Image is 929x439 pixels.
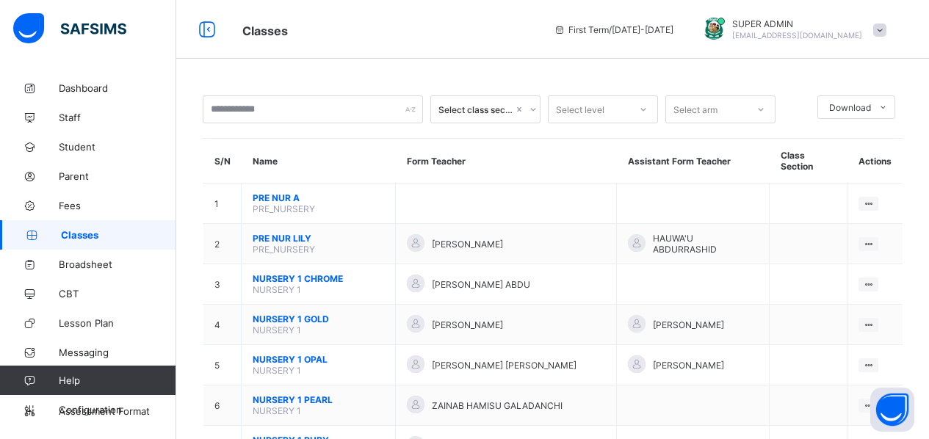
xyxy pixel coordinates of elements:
th: S/N [203,139,242,184]
img: safsims [13,13,126,44]
span: Parent [59,170,176,182]
span: [PERSON_NAME] [PERSON_NAME] [432,360,576,371]
td: 1 [203,184,242,224]
span: PRE_NURSERY [253,203,315,214]
span: PRE_NURSERY [253,244,315,255]
span: NURSERY 1 [253,365,301,376]
span: ZAINAB HAMISU GALADANCHI [432,400,563,411]
span: Configuration [59,404,176,416]
td: 5 [203,345,242,385]
span: [PERSON_NAME] [432,319,503,330]
td: 2 [203,224,242,264]
td: 4 [203,305,242,345]
span: NURSERY 1 GOLD [253,313,384,324]
div: Select arm [673,95,717,123]
th: Class Section [770,139,847,184]
span: [EMAIL_ADDRESS][DOMAIN_NAME] [732,31,862,40]
td: 3 [203,264,242,305]
span: Download [829,102,871,113]
span: [PERSON_NAME] [653,360,724,371]
span: HAUWA'U ABDURRASHID [653,233,758,255]
span: Broadsheet [59,258,176,270]
span: Dashboard [59,82,176,94]
td: 6 [203,385,242,426]
th: Actions [847,139,903,184]
span: Fees [59,200,176,211]
div: Select class section [438,104,513,115]
span: [PERSON_NAME] [653,319,724,330]
span: Staff [59,112,176,123]
span: PRE NUR A [253,192,384,203]
span: Classes [61,229,176,241]
th: Name [242,139,396,184]
span: NURSERY 1 [253,405,301,416]
span: Classes [242,23,288,38]
span: Lesson Plan [59,317,176,329]
span: Help [59,374,176,386]
span: Student [59,141,176,153]
span: NURSERY 1 [253,284,301,295]
div: Select level [556,95,604,123]
span: SUPER ADMIN [732,18,862,29]
span: NURSERY 1 OPAL [253,354,384,365]
span: Messaging [59,347,176,358]
div: SUPERADMIN [688,18,894,42]
span: PRE NUR LILY [253,233,384,244]
span: CBT [59,288,176,300]
span: NURSERY 1 PEARL [253,394,384,405]
span: NURSERY 1 CHROME [253,273,384,284]
span: [PERSON_NAME] ABDU [432,279,530,290]
th: Assistant Form Teacher [617,139,770,184]
span: NURSERY 1 [253,324,301,335]
th: Form Teacher [396,139,617,184]
span: [PERSON_NAME] [432,239,503,250]
span: session/term information [554,24,673,35]
button: Open asap [870,388,914,432]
